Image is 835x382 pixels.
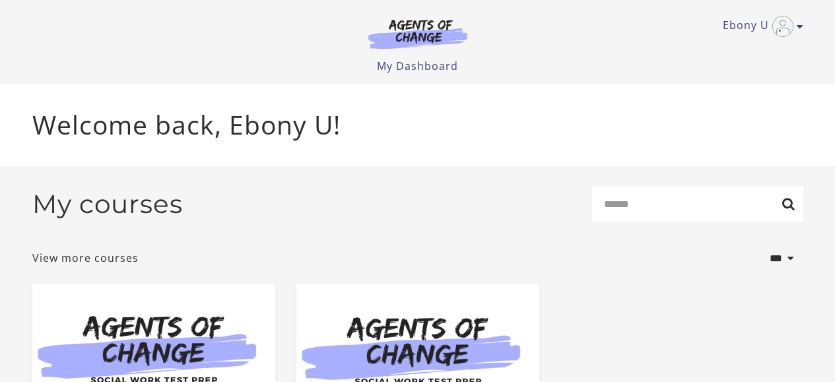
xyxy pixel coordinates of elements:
img: Agents of Change Logo [354,18,481,49]
a: My Dashboard [377,59,458,73]
a: View more courses [32,250,139,266]
h2: My courses [32,189,183,220]
p: Welcome back, Ebony U! [32,106,803,144]
a: Toggle menu [723,16,797,37]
